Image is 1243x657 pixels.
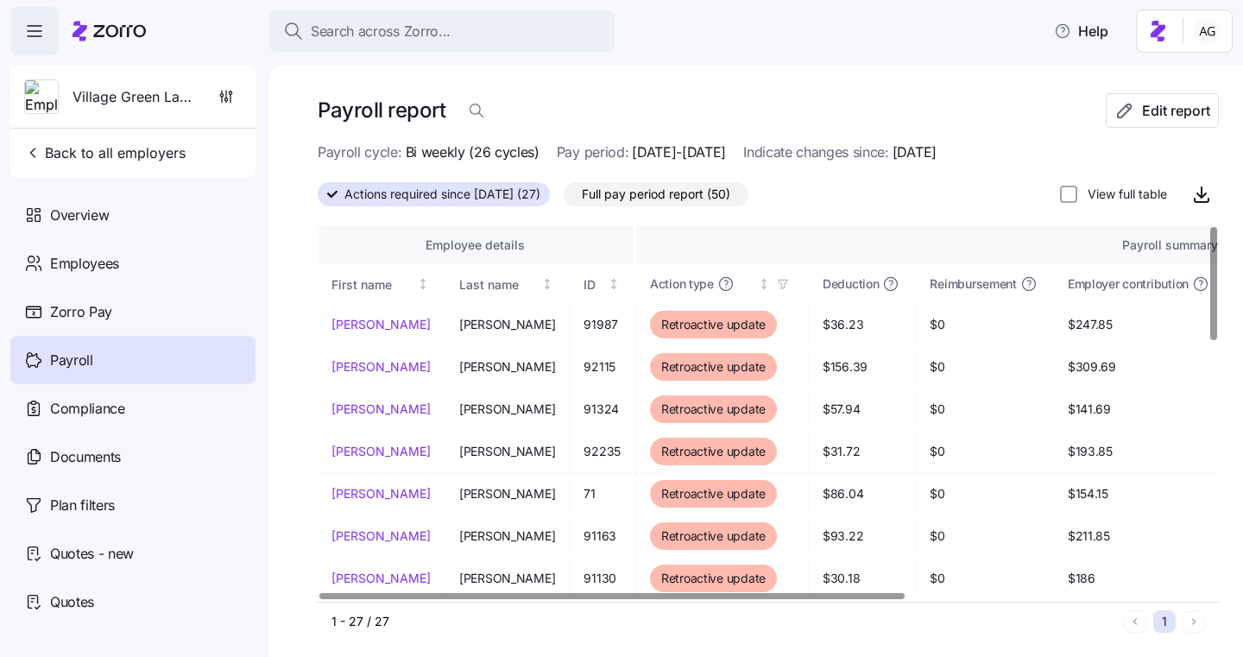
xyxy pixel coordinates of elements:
button: Next page [1183,610,1205,633]
span: Retroactive update [661,358,766,376]
th: Action typeNot sorted [636,264,809,304]
span: [PERSON_NAME] [459,316,555,333]
div: First name [331,275,414,294]
span: Retroactive update [661,443,766,460]
h1: Payroll report [318,97,445,123]
span: Bi weekly (26 cycles) [406,142,539,163]
div: Not sorted [541,278,553,290]
span: $154.15 [1068,485,1211,502]
span: 71 [584,485,621,502]
button: Help [1040,14,1122,48]
span: Search across Zorro... [311,21,451,42]
span: $211.85 [1068,527,1211,545]
th: First nameNot sorted [318,264,445,304]
button: Search across Zorro... [269,10,615,52]
span: [PERSON_NAME] [459,358,555,376]
span: Action type [650,275,714,293]
a: Quotes [10,578,256,626]
label: View full table [1077,186,1167,203]
img: Employer logo [25,80,58,115]
span: Documents [50,446,121,468]
span: [DATE]-[DATE] [632,142,726,163]
a: [PERSON_NAME] [331,570,431,587]
a: [PERSON_NAME] [331,316,431,333]
a: [PERSON_NAME] [331,485,431,502]
span: Quotes [50,591,94,613]
span: [PERSON_NAME] [459,527,555,545]
span: Plan filters [50,495,115,516]
span: $36.23 [823,316,901,333]
span: $247.85 [1068,316,1211,333]
div: ID [584,275,604,294]
span: $86.04 [823,485,901,502]
span: $193.85 [1068,443,1211,460]
span: [PERSON_NAME] [459,401,555,418]
a: [PERSON_NAME] [331,401,431,418]
span: Help [1054,21,1108,41]
button: 1 [1153,610,1176,633]
span: $0 [930,527,1038,545]
div: Employee details [331,236,620,255]
span: Retroactive update [661,527,766,545]
span: Reimbursement [930,275,1016,293]
a: Plan filters [10,481,256,529]
span: 91987 [584,316,621,333]
div: Not sorted [417,278,429,290]
span: 91163 [584,527,621,545]
div: Not sorted [608,278,620,290]
span: $309.69 [1068,358,1211,376]
a: [PERSON_NAME] [331,358,431,376]
a: Quotes - new [10,529,256,578]
span: Full pay period report (50) [582,183,730,205]
a: Zorro Pay [10,287,256,336]
a: Overview [10,191,256,239]
a: Documents [10,433,256,481]
span: $0 [930,443,1038,460]
span: Indicate changes since: [743,142,889,163]
span: 91324 [584,401,621,418]
a: Compliance [10,384,256,433]
span: 91130 [584,570,621,587]
a: Employees [10,239,256,287]
span: Retroactive update [661,570,766,587]
span: Deduction [823,275,879,293]
span: $0 [930,485,1038,502]
span: $0 [930,570,1038,587]
span: Retroactive update [661,316,766,333]
span: $186 [1068,570,1211,587]
span: Zorro Pay [50,301,112,323]
a: [PERSON_NAME] [331,443,431,460]
span: [PERSON_NAME] [459,443,555,460]
span: Payroll [50,350,93,371]
span: Quotes - new [50,543,134,565]
span: [PERSON_NAME] [459,485,555,502]
span: Payroll cycle: [318,142,402,163]
div: Not sorted [758,278,770,290]
span: 92235 [584,443,621,460]
span: $0 [930,316,1038,333]
th: Last nameNot sorted [445,264,570,304]
span: $57.94 [823,401,901,418]
span: $93.22 [823,527,901,545]
span: Compliance [50,398,125,420]
span: Actions required since [DATE] (27) [344,183,540,205]
div: Last name [459,275,539,294]
button: Back to all employers [17,136,192,170]
th: IDNot sorted [570,264,636,304]
div: 1 - 27 / 27 [331,613,1117,630]
span: $31.72 [823,443,901,460]
button: Previous page [1124,610,1146,633]
span: Village Green Landscapes [73,86,197,108]
img: 5fc55c57e0610270ad857448bea2f2d5 [1194,17,1221,45]
span: Back to all employers [24,142,186,163]
a: Payroll [10,336,256,384]
span: Retroactive update [661,401,766,418]
span: Employees [50,253,119,275]
span: 92115 [584,358,621,376]
span: Overview [50,205,109,226]
span: $0 [930,358,1038,376]
span: [PERSON_NAME] [459,570,555,587]
span: [DATE] [893,142,937,163]
span: $156.39 [823,358,901,376]
a: [PERSON_NAME] [331,527,431,545]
